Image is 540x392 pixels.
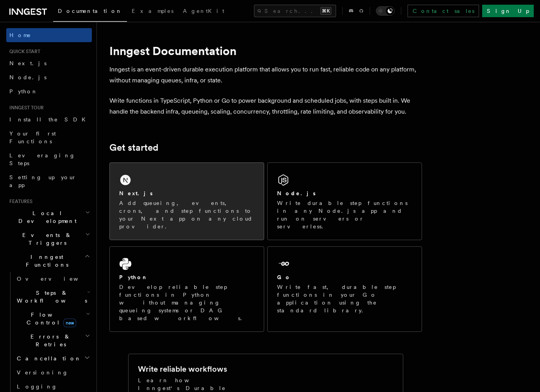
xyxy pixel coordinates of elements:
span: new [63,319,76,327]
button: Events & Triggers [6,228,92,250]
span: Documentation [58,8,122,14]
a: Sign Up [482,5,534,17]
h2: Python [119,273,148,281]
span: Events & Triggers [6,231,85,247]
a: Next.js [6,56,92,70]
span: Steps & Workflows [14,289,87,305]
a: GoWrite fast, durable step functions in your Go application using the standard library. [267,246,422,332]
a: Documentation [53,2,127,22]
span: Versioning [17,369,68,376]
p: Inngest is an event-driven durable execution platform that allows you to run fast, reliable code ... [109,64,422,86]
p: Write functions in TypeScript, Python or Go to power background and scheduled jobs, with steps bu... [109,95,422,117]
a: Versioning [14,365,92,380]
span: Install the SDK [9,116,90,123]
p: Write durable step functions in any Node.js app and run on servers or serverless. [277,199,412,230]
a: Home [6,28,92,42]
span: Leveraging Steps [9,152,75,166]
a: Setting up your app [6,170,92,192]
a: Contact sales [408,5,479,17]
a: AgentKit [178,2,229,21]
h2: Node.js [277,189,316,197]
span: Inngest tour [6,105,44,111]
a: Node.js [6,70,92,84]
span: Local Development [6,209,85,225]
button: Search...⌘K [254,5,336,17]
span: Logging [17,383,57,390]
a: Leveraging Steps [6,148,92,170]
h2: Next.js [119,189,153,197]
a: Overview [14,272,92,286]
p: Add queueing, events, crons, and step functions to your Next app on any cloud provider. [119,199,254,230]
a: Install the SDK [6,112,92,127]
button: Local Development [6,206,92,228]
a: Examples [127,2,178,21]
span: Inngest Functions [6,253,84,269]
a: Python [6,84,92,98]
span: Python [9,88,38,94]
a: Your first Functions [6,127,92,148]
h2: Write reliable workflows [138,363,227,374]
h2: Go [277,273,291,281]
span: Cancellation [14,355,81,362]
span: Quick start [6,48,40,55]
p: Develop reliable step functions in Python without managing queueing systems or DAG based workflows. [119,283,254,322]
button: Toggle dark mode [376,6,395,16]
a: PythonDevelop reliable step functions in Python without managing queueing systems or DAG based wo... [109,246,264,332]
span: Errors & Retries [14,333,85,348]
button: Flow Controlnew [14,308,92,330]
kbd: ⌘K [320,7,331,15]
a: Next.jsAdd queueing, events, crons, and step functions to your Next app on any cloud provider. [109,162,264,240]
span: Setting up your app [9,174,77,188]
span: Your first Functions [9,130,56,144]
h1: Inngest Documentation [109,44,422,58]
span: AgentKit [183,8,224,14]
button: Steps & Workflows [14,286,92,308]
span: Examples [132,8,173,14]
span: Home [9,31,31,39]
span: Overview [17,276,97,282]
span: Features [6,198,32,205]
span: Node.js [9,74,46,80]
a: Node.jsWrite durable step functions in any Node.js app and run on servers or serverless. [267,162,422,240]
span: Next.js [9,60,46,66]
button: Errors & Retries [14,330,92,351]
a: Get started [109,142,158,153]
button: Cancellation [14,351,92,365]
p: Write fast, durable step functions in your Go application using the standard library. [277,283,412,314]
button: Inngest Functions [6,250,92,272]
span: Flow Control [14,311,86,326]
